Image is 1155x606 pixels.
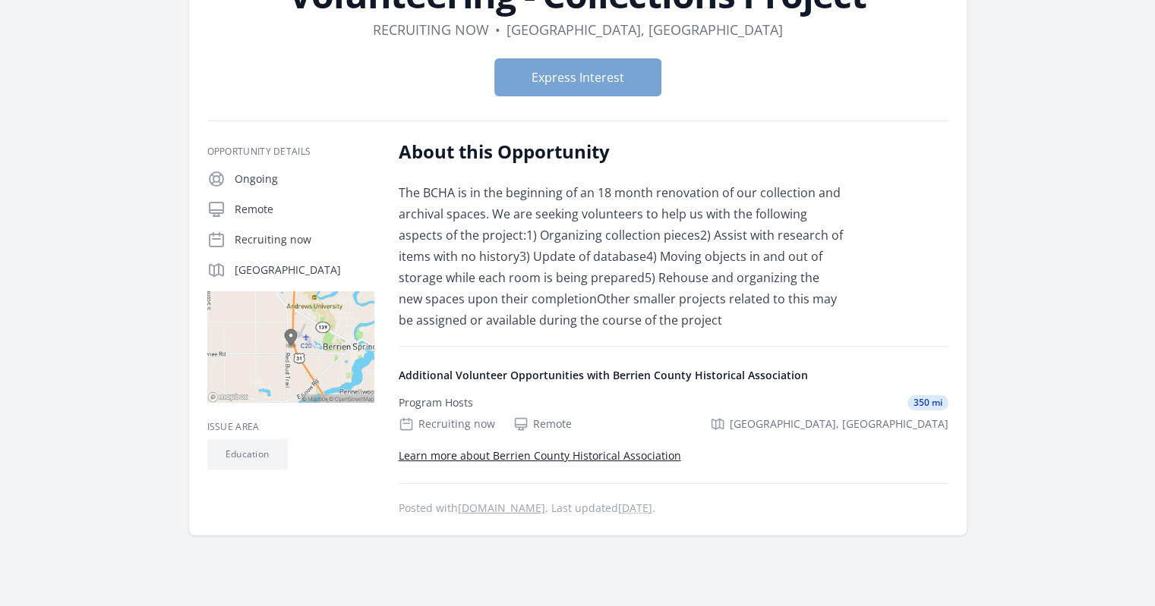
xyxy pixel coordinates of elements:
[235,262,374,278] p: [GEOGRAPHIC_DATA]
[207,291,374,403] img: Map
[506,19,783,40] dd: [GEOGRAPHIC_DATA], [GEOGRAPHIC_DATA]
[495,19,500,40] div: •
[373,19,489,40] dd: Recruiting now
[399,182,843,331] p: The BCHA is in the beginning of an 18 month renovation of our collection and archival spaces. We ...
[399,448,681,463] a: Learn more about Berrien County Historical Association
[907,395,948,410] span: 350 mi
[458,501,545,515] a: [DOMAIN_NAME]
[207,439,288,469] li: Education
[399,395,473,410] div: Program Hosts
[235,171,374,187] p: Ongoing
[730,416,948,432] span: [GEOGRAPHIC_DATA], [GEOGRAPHIC_DATA]
[207,146,374,158] h3: Opportunity Details
[399,368,948,383] h4: Additional Volunteer Opportunities with Berrien County Historical Association
[618,501,652,515] abbr: Wed, Apr 23, 2025 6:51 PM
[399,416,495,432] div: Recruiting now
[207,421,374,433] h3: Issue area
[399,502,948,514] p: Posted with . Last updated .
[399,140,843,164] h2: About this Opportunity
[235,202,374,217] p: Remote
[235,232,374,247] p: Recruiting now
[513,416,572,432] div: Remote
[494,58,661,96] button: Express Interest
[393,383,955,444] a: Program Hosts 350 mi Recruiting now Remote [GEOGRAPHIC_DATA], [GEOGRAPHIC_DATA]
